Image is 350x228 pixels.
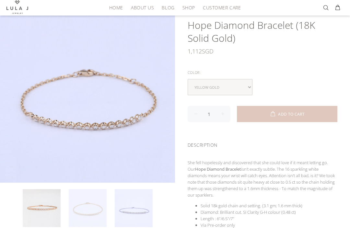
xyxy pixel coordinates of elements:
[105,3,127,13] a: HOME
[188,159,337,198] p: She fell hopelessly and discovered that she could love if it meant letting go. Our isn’t exactly ...
[162,5,174,10] span: BLOG
[179,3,199,13] a: SHOP
[201,202,337,209] li: Solid 18k gold chain and setting. (3.1 gm; 1.6 mm thick)
[109,5,123,10] span: HOME
[188,68,337,77] div: Color:
[158,3,178,13] a: BLOG
[199,3,241,13] a: CUSTOMER CARE
[188,45,337,58] div: SGD
[188,134,337,154] div: DESCRIPTION
[182,5,195,10] span: SHOP
[127,3,158,13] a: ABOUT US
[188,45,202,58] span: 1,112
[203,5,241,10] span: CUSTOMER CARE
[237,106,337,122] button: ADD TO CART
[188,19,337,45] h1: Hope Diamond bracelet (18K solid gold)
[131,5,154,10] span: ABOUT US
[195,166,241,172] strong: Hope Diamond Bracelet
[201,209,337,215] li: Diamond: Brilliant cut. SI Clarity G-H colour (0.48 ct)
[201,215,337,222] li: Length : 6"/6.5"/7"
[278,112,305,116] span: ADD TO CART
